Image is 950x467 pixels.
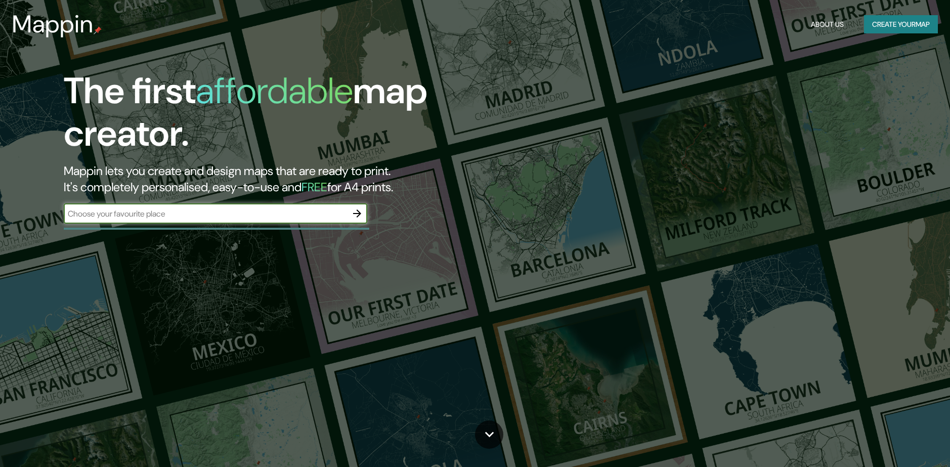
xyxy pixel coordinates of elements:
h5: FREE [301,179,327,195]
h1: affordable [196,67,353,114]
button: About Us [807,15,848,34]
h2: Mappin lets you create and design maps that are ready to print. It's completely personalised, eas... [64,163,539,195]
h1: The first map creator. [64,70,539,163]
h3: Mappin [12,10,94,38]
button: Create yourmap [864,15,938,34]
input: Choose your favourite place [64,208,347,220]
img: mappin-pin [94,26,102,34]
